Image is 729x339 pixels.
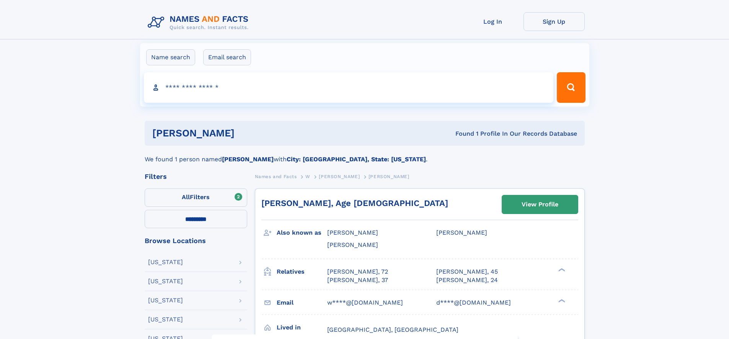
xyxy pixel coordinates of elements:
[502,195,578,214] a: View Profile
[462,12,524,31] a: Log In
[148,278,183,284] div: [US_STATE]
[319,174,360,179] span: [PERSON_NAME]
[145,146,585,164] div: We found 1 person named with .
[145,188,247,207] label: Filters
[152,128,345,138] h1: [PERSON_NAME]
[436,268,498,276] a: [PERSON_NAME], 45
[287,156,426,163] b: City: [GEOGRAPHIC_DATA], State: [US_STATE]
[144,72,554,103] input: search input
[148,316,183,323] div: [US_STATE]
[327,229,378,236] span: [PERSON_NAME]
[327,241,378,248] span: [PERSON_NAME]
[556,267,566,272] div: ❯
[277,296,327,309] h3: Email
[305,172,310,181] a: W
[327,276,388,284] a: [PERSON_NAME], 37
[146,49,195,65] label: Name search
[277,226,327,239] h3: Also known as
[222,156,274,163] b: [PERSON_NAME]
[557,72,585,103] button: Search Button
[369,174,409,179] span: [PERSON_NAME]
[436,229,487,236] span: [PERSON_NAME]
[261,198,448,208] a: [PERSON_NAME], Age [DEMOGRAPHIC_DATA]
[145,173,247,180] div: Filters
[255,172,297,181] a: Names and Facts
[556,298,566,303] div: ❯
[145,237,247,244] div: Browse Locations
[327,268,388,276] a: [PERSON_NAME], 72
[305,174,310,179] span: W
[148,259,183,265] div: [US_STATE]
[522,196,558,213] div: View Profile
[345,130,577,138] div: Found 1 Profile In Our Records Database
[319,172,360,181] a: [PERSON_NAME]
[145,12,255,33] img: Logo Names and Facts
[327,326,458,333] span: [GEOGRAPHIC_DATA], [GEOGRAPHIC_DATA]
[277,265,327,278] h3: Relatives
[203,49,251,65] label: Email search
[182,193,190,201] span: All
[148,297,183,303] div: [US_STATE]
[524,12,585,31] a: Sign Up
[436,276,498,284] a: [PERSON_NAME], 24
[277,321,327,334] h3: Lived in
